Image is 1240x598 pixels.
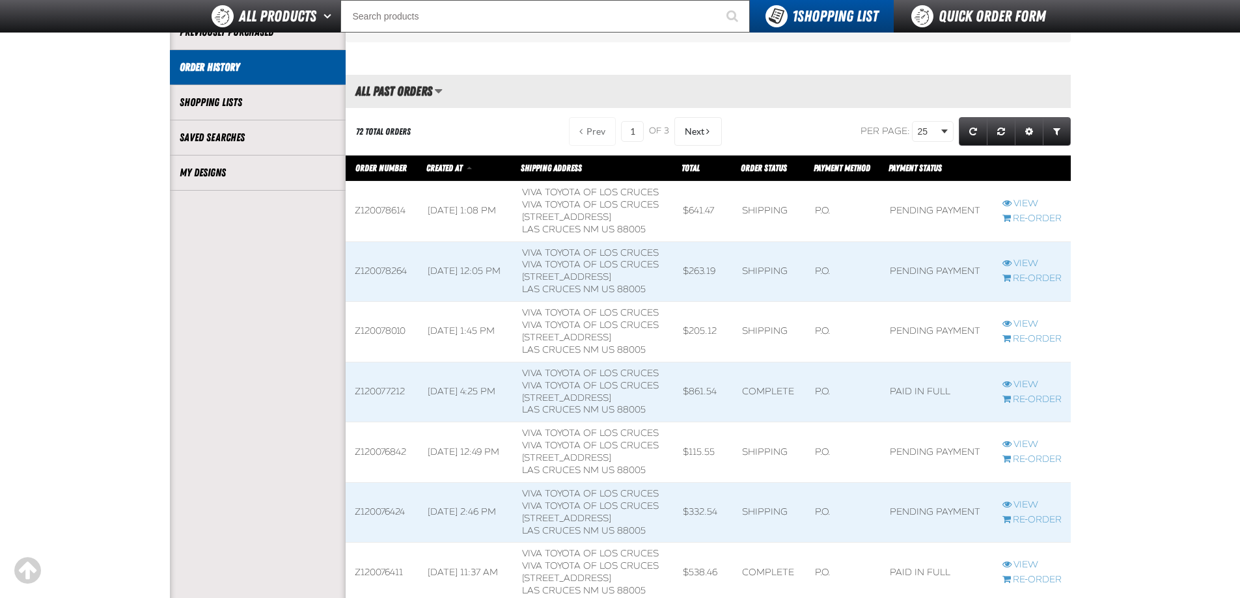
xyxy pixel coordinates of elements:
td: Pending payment [881,482,993,543]
span: LAS CRUCES [522,404,581,415]
span: [STREET_ADDRESS] [522,332,611,343]
td: [DATE] 1:45 PM [419,302,513,362]
span: NM [583,224,599,235]
span: [STREET_ADDRESS] [522,513,611,524]
span: US [601,224,614,235]
a: Order Number [355,163,407,173]
td: Shipping [733,241,806,302]
span: Total [682,163,700,173]
span: Viva Toyota of Los Cruces [522,319,659,331]
td: P.O. [806,482,881,543]
span: US [601,404,614,415]
bdo: 88005 [617,344,646,355]
td: Pending payment [881,302,993,362]
a: Expand or Collapse Grid Filters [1043,117,1071,146]
td: P.O. [806,362,881,422]
a: My Designs [180,165,336,180]
span: Payment Status [889,163,942,173]
span: LAS CRUCES [522,344,581,355]
td: $263.19 [674,241,733,302]
td: Shipping [733,422,806,483]
bdo: 88005 [617,585,646,596]
th: Row actions [993,156,1071,182]
span: NM [583,525,599,536]
span: Created At [426,163,462,173]
td: $861.54 [674,362,733,422]
td: Complete [733,362,806,422]
span: LAS CRUCES [522,585,581,596]
button: Manage grid views. Current view is All Past Orders [434,80,443,102]
a: Re-Order Z120076424 order [1002,514,1062,526]
a: Re-Order Z120078010 order [1002,333,1062,346]
td: Z120077212 [346,362,419,422]
td: P.O. [806,241,881,302]
td: Pending payment [881,241,993,302]
td: Shipping [733,302,806,362]
a: Order History [180,60,336,75]
td: P.O. [806,182,881,242]
bdo: 88005 [617,465,646,476]
b: Viva Toyota of Los Cruces [522,187,659,198]
span: [STREET_ADDRESS] [522,211,611,223]
span: Viva Toyota of Los Cruces [522,259,659,270]
span: Viva Toyota of Los Cruces [522,560,659,571]
bdo: 88005 [617,224,646,235]
h2: All Past Orders [346,84,432,98]
span: NM [583,404,599,415]
td: $641.47 [674,182,733,242]
a: Re-Order Z120076411 order [1002,574,1062,586]
span: LAS CRUCES [522,465,581,476]
span: NM [583,284,599,295]
strong: 1 [792,7,797,25]
span: 25 [918,125,939,139]
bdo: 88005 [617,404,646,415]
span: Viva Toyota of Los Cruces [522,380,659,391]
span: US [601,525,614,536]
span: US [601,344,614,355]
bdo: 88005 [617,284,646,295]
span: Shopping List [792,7,878,25]
a: Shopping Lists [180,95,336,110]
input: Current page number [621,121,644,142]
span: Per page: [861,126,910,137]
span: Viva Toyota of Los Cruces [522,199,659,210]
a: View Z120076842 order [1002,439,1062,451]
span: Payment Method [814,163,870,173]
span: [STREET_ADDRESS] [522,452,611,463]
a: Refresh grid action [959,117,987,146]
a: Re-Order Z120076842 order [1002,454,1062,466]
b: Viva Toyota of Los Cruces [522,428,659,439]
td: [DATE] 12:49 PM [419,422,513,483]
bdo: 88005 [617,525,646,536]
span: LAS CRUCES [522,284,581,295]
b: Viva Toyota of Los Cruces [522,548,659,559]
span: [STREET_ADDRESS] [522,573,611,584]
td: $115.55 [674,422,733,483]
a: View Z120076411 order [1002,559,1062,571]
td: Z120078010 [346,302,419,362]
a: View Z120078010 order [1002,318,1062,331]
span: [STREET_ADDRESS] [522,271,611,282]
a: View Z120078614 order [1002,198,1062,210]
a: View Z120078264 order [1002,258,1062,270]
a: Re-Order Z120077212 order [1002,394,1062,406]
td: [DATE] 12:05 PM [419,241,513,302]
td: [DATE] 4:25 PM [419,362,513,422]
div: Scroll to the top [13,556,42,585]
span: Shipping Address [521,163,582,173]
td: [DATE] 1:08 PM [419,182,513,242]
span: [STREET_ADDRESS] [522,392,611,403]
span: NM [583,585,599,596]
b: Viva Toyota of Los Cruces [522,368,659,379]
span: NM [583,465,599,476]
a: View Z120076424 order [1002,499,1062,511]
a: Order Status [741,163,787,173]
div: 72 Total Orders [356,126,411,138]
button: Next Page [674,117,722,146]
span: LAS CRUCES [522,224,581,235]
span: US [601,465,614,476]
a: Re-Order Z120078264 order [1002,273,1062,285]
a: Created At [426,163,464,173]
